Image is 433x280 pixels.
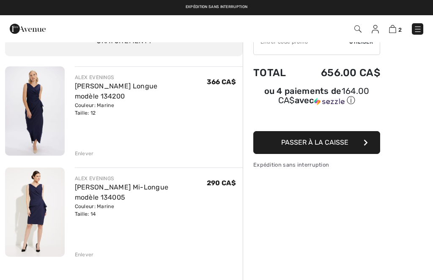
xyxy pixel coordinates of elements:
a: [PERSON_NAME] Longue modèle 134200 [75,82,158,100]
td: 656.00 CA$ [299,58,380,87]
div: Enlever [75,150,94,157]
div: ou 4 paiements de164.00 CA$avecSezzle Cliquez pour en savoir plus sur Sezzle [253,87,380,109]
img: Robe Portefeuille Longue modèle 134200 [5,66,65,156]
div: Couleur: Marine Taille: 14 [75,203,207,218]
img: 1ère Avenue [10,20,46,37]
div: ALEX EVENINGS [75,74,207,81]
img: Menu [414,25,422,33]
div: Expédition sans interruption [253,161,380,169]
img: Panier d'achat [389,25,396,33]
a: 2 [389,24,402,34]
span: 164.00 CA$ [278,86,370,105]
a: Expédition sans interruption [186,5,247,9]
div: Enlever [75,251,94,258]
a: [PERSON_NAME] Mi-Longue modèle 134005 [75,183,169,201]
div: Couleur: Marine Taille: 12 [75,102,207,117]
iframe: PayPal-paypal [253,109,380,128]
img: Mes infos [372,25,379,33]
div: ALEX EVENINGS [75,175,207,182]
span: 366 CA$ [207,78,236,86]
img: Sezzle [314,98,345,105]
button: Passer à la caisse [253,131,380,154]
a: 1ère Avenue [10,24,46,32]
img: Robe Fourreau Mi-Longue modèle 134005 [5,167,65,257]
span: 2 [398,27,402,33]
div: ou 4 paiements de avec [253,87,380,106]
span: Passer à la caisse [281,138,348,146]
span: 290 CA$ [207,179,236,187]
td: Total [253,58,299,87]
img: Recherche [354,25,362,33]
